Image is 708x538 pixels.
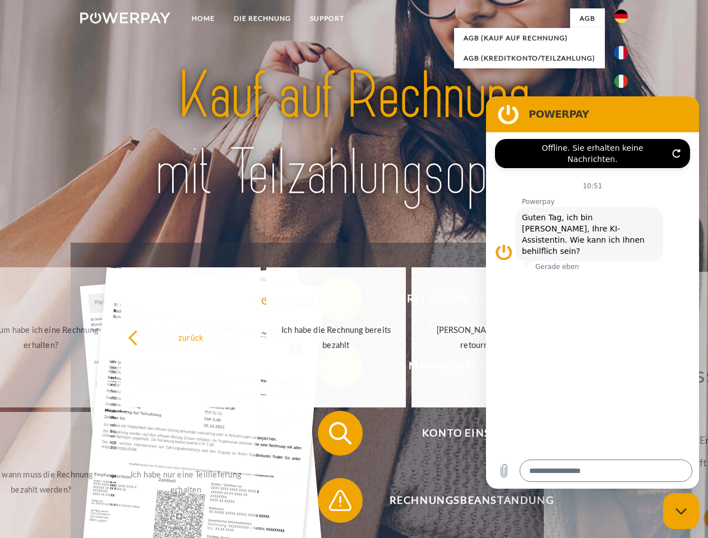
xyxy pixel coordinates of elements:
div: zurück [128,330,254,345]
iframe: Schaltfläche zum Öffnen des Messaging-Fensters; Konversation läuft [663,493,699,529]
span: Konto einsehen [334,411,609,456]
a: AGB (Kauf auf Rechnung) [454,28,605,48]
a: AGB (Kreditkonto/Teilzahlung) [454,48,605,68]
img: qb_warning.svg [326,486,354,514]
div: [PERSON_NAME] wurde retourniert [418,322,544,353]
a: SUPPORT [300,8,354,29]
div: Ich habe nur eine Teillieferung erhalten [123,467,249,497]
button: Konto einsehen [318,411,609,456]
img: it [614,75,628,88]
img: qb_search.svg [326,419,354,447]
img: fr [614,46,628,59]
img: logo-powerpay-white.svg [80,12,170,24]
span: Rechnungsbeanstandung [334,478,609,523]
img: title-powerpay_de.svg [107,54,601,215]
button: Rechnungsbeanstandung [318,478,609,523]
a: agb [570,8,605,29]
a: Home [182,8,224,29]
div: Ich habe die Rechnung bereits bezahlt [273,322,399,353]
iframe: Messaging-Fenster [486,96,699,489]
img: de [614,10,628,23]
a: DIE RECHNUNG [224,8,300,29]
